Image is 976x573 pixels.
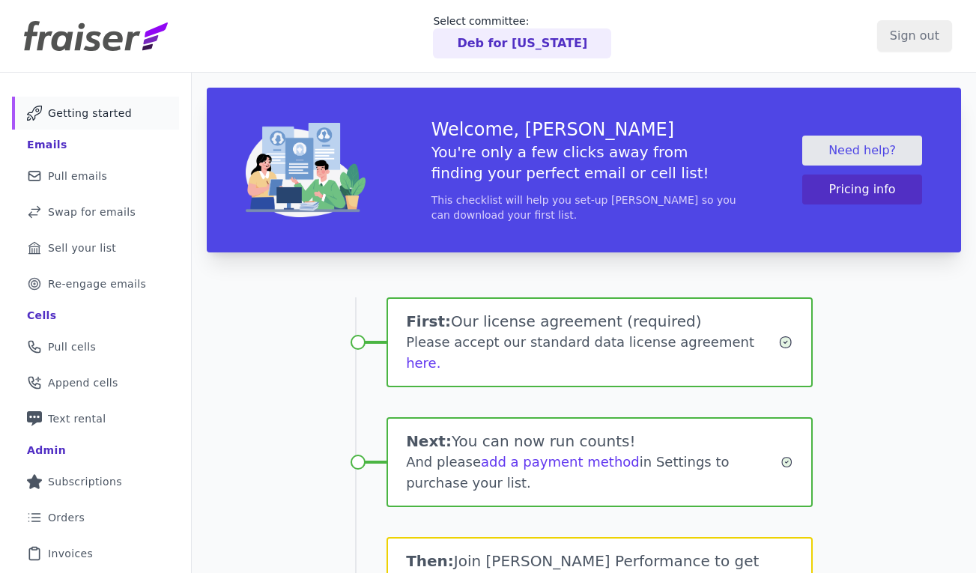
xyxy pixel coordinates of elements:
[12,160,179,192] a: Pull emails
[48,169,107,184] span: Pull emails
[406,432,452,450] span: Next:
[433,13,611,58] a: Select committee: Deb for [US_STATE]
[48,106,132,121] span: Getting started
[48,339,96,354] span: Pull cells
[12,366,179,399] a: Append cells
[12,465,179,498] a: Subscriptions
[12,195,179,228] a: Swap for emails
[431,118,737,142] h3: Welcome, [PERSON_NAME]
[877,20,952,52] input: Sign out
[481,454,640,470] a: add a payment method
[48,276,146,291] span: Re-engage emails
[48,474,122,489] span: Subscriptions
[431,192,737,222] p: This checklist will help you set-up [PERSON_NAME] so you can download your first list.
[27,443,66,458] div: Admin
[12,330,179,363] a: Pull cells
[12,97,179,130] a: Getting started
[406,312,451,330] span: First:
[406,452,781,494] div: And please in Settings to purchase your list.
[48,546,93,561] span: Invoices
[802,136,922,166] a: Need help?
[12,267,179,300] a: Re-engage emails
[433,13,611,28] p: Select committee:
[12,402,179,435] a: Text rental
[24,21,168,51] img: Fraiser Logo
[12,501,179,534] a: Orders
[12,537,179,570] a: Invoices
[406,332,778,374] div: Please accept our standard data license agreement
[431,142,737,184] h5: You're only a few clicks away from finding your perfect email or cell list!
[48,375,118,390] span: Append cells
[12,231,179,264] a: Sell your list
[48,411,106,426] span: Text rental
[246,123,366,216] img: img
[48,240,116,255] span: Sell your list
[406,311,778,332] h1: Our license agreement (required)
[48,510,85,525] span: Orders
[27,137,67,152] div: Emails
[457,34,587,52] p: Deb for [US_STATE]
[406,552,454,570] span: Then:
[802,175,922,204] button: Pricing info
[406,431,781,452] h1: You can now run counts!
[27,308,56,323] div: Cells
[48,204,136,219] span: Swap for emails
